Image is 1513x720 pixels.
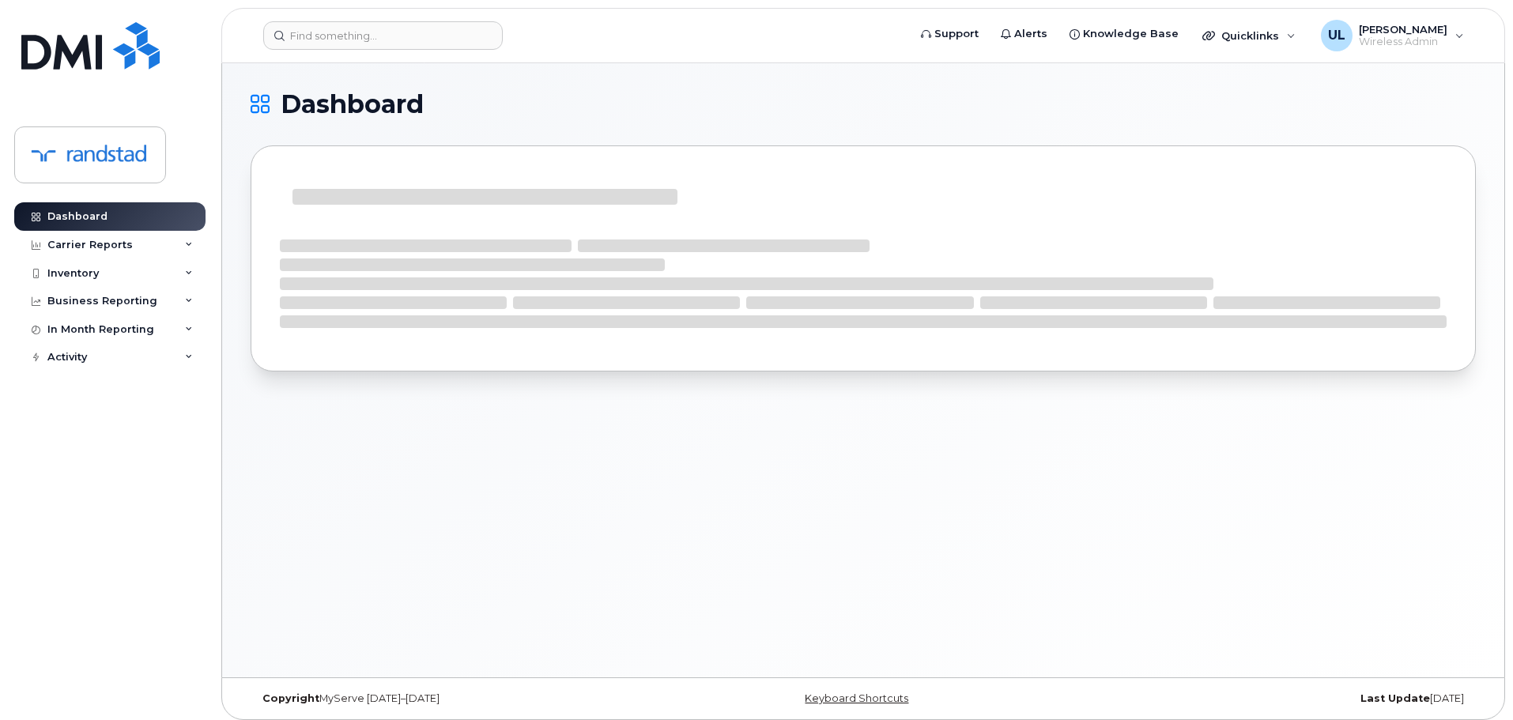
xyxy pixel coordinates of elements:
a: Keyboard Shortcuts [805,692,908,704]
strong: Copyright [262,692,319,704]
strong: Last Update [1360,692,1430,704]
div: MyServe [DATE]–[DATE] [251,692,659,705]
div: [DATE] [1067,692,1476,705]
span: Dashboard [281,92,424,116]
